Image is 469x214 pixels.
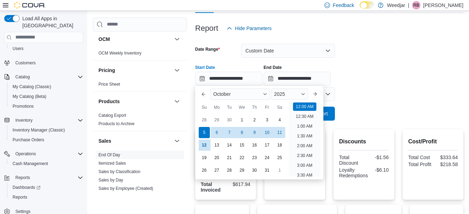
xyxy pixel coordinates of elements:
[249,152,260,163] div: day-23
[249,102,260,113] div: Th
[224,165,235,176] div: day-28
[10,126,83,134] span: Inventory Manager (Classic)
[211,165,222,176] div: day-27
[10,193,30,201] a: Reports
[211,88,270,100] div: Button. Open the month selector. October is currently selected.
[224,21,274,35] button: Hide Parameters
[7,159,86,169] button: Cash Management
[13,94,46,99] span: My Catalog (Beta)
[1,58,86,68] button: Customers
[7,183,86,192] a: Dashboards
[262,165,273,176] div: day-31
[98,161,126,166] a: Itemized Sales
[7,82,86,92] button: My Catalog (Classic)
[7,44,86,53] button: Users
[294,142,315,150] li: 2:00 AM
[211,114,222,126] div: day-29
[10,159,83,168] span: Cash Management
[98,169,140,174] a: Sales by Classification
[173,137,181,145] button: Sales
[294,151,315,160] li: 2:30 AM
[365,155,389,160] div: -$1.56
[10,136,47,144] a: Purchase Orders
[199,127,210,138] div: day-5
[199,114,210,126] div: day-28
[360,1,374,9] input: Dark Mode
[13,161,48,166] span: Cash Management
[7,101,86,111] button: Promotions
[199,152,210,163] div: day-19
[93,80,187,91] div: Pricing
[15,151,36,157] span: Operations
[408,155,432,160] div: Total Cost
[13,73,32,81] button: Catalog
[294,161,315,170] li: 3:00 AM
[371,167,389,173] div: -$6.10
[98,67,171,74] button: Pricing
[98,137,111,144] h3: Sales
[293,112,316,121] li: 12:30 AM
[195,65,215,70] label: Start Date
[98,82,120,87] a: Price Sheet
[211,152,222,163] div: day-20
[195,24,218,33] h3: Report
[408,1,409,9] p: |
[236,165,248,176] div: day-29
[236,127,248,138] div: day-8
[98,36,110,43] h3: OCM
[13,194,27,200] span: Reports
[98,121,134,126] a: Products to Archive
[98,98,171,105] button: Products
[271,88,308,100] div: Button. Open the year selector. 2025 is currently selected.
[236,152,248,163] div: day-22
[13,104,34,109] span: Promotions
[249,140,260,151] div: day-16
[412,1,420,9] div: Rose Bourgault
[1,115,86,125] button: Inventory
[10,44,26,53] a: Users
[235,25,272,32] span: Hide Parameters
[199,165,210,176] div: day-26
[13,185,41,190] span: Dashboards
[289,102,321,177] ul: Time
[98,50,141,56] span: OCM Weekly Inventory
[13,46,23,51] span: Users
[15,60,36,66] span: Customers
[173,97,181,106] button: Products
[294,171,315,179] li: 3:30 AM
[294,122,315,130] li: 1:00 AM
[10,183,83,192] span: Dashboards
[98,113,126,118] span: Catalog Export
[7,135,86,145] button: Purchase Orders
[1,149,86,159] button: Operations
[413,1,419,9] span: RB
[98,121,134,127] span: Products to Archive
[98,51,141,56] a: OCM Weekly Inventory
[434,162,458,167] div: $218.58
[13,127,65,133] span: Inventory Manager (Classic)
[274,91,285,97] span: 2025
[195,47,220,52] label: Date Range
[98,177,123,183] span: Sales by Day
[227,181,250,187] div: $617.94
[198,114,286,177] div: October, 2025
[15,117,32,123] span: Inventory
[434,155,458,160] div: $333.64
[13,173,83,182] span: Reports
[13,150,39,158] button: Operations
[13,73,83,81] span: Catalog
[98,98,120,105] h3: Products
[14,2,45,9] img: Cova
[13,150,83,158] span: Operations
[199,140,210,151] div: day-12
[98,152,120,158] span: End Of Day
[10,102,37,110] a: Promotions
[274,165,285,176] div: day-1
[264,65,282,70] label: End Date
[274,114,285,126] div: day-4
[325,91,331,97] button: Open list of options
[10,102,83,110] span: Promotions
[339,137,389,146] h2: Discounts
